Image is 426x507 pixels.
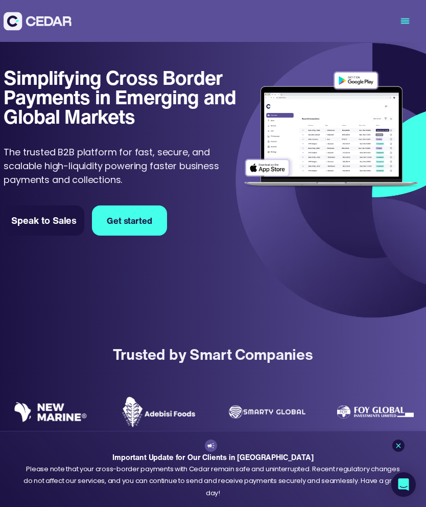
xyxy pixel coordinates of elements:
[92,205,167,236] a: Get started
[337,405,414,419] img: Foy Global Investments Limited Logo
[4,205,84,236] a: Speak to Sales
[229,405,305,419] img: Smarty Global logo
[241,68,422,192] img: Dashboard of transactions
[12,402,89,422] img: New Marine logo
[4,145,240,187] p: The trusted B2B platform for fast, secure, and scalable high-liquidity powering faster business p...
[121,396,197,428] img: Adebisi Foods logo
[4,68,236,127] h1: Simplifying Cross Border Payments in Emerging and Global Markets
[391,472,416,497] div: Open Intercom Messenger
